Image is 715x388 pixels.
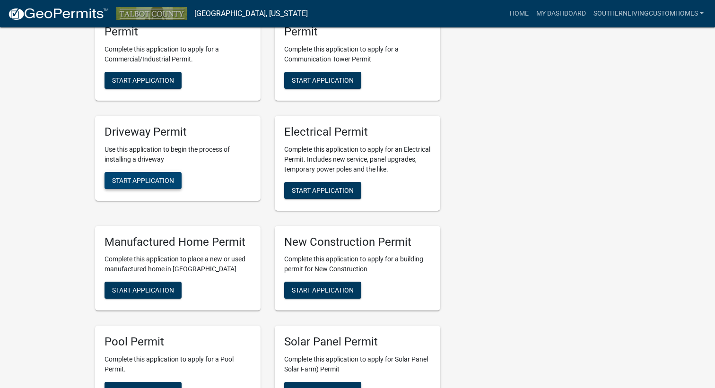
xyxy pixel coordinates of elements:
[284,72,361,89] button: Start Application
[105,72,182,89] button: Start Application
[292,76,354,84] span: Start Application
[105,254,251,274] p: Complete this application to place a new or used manufactured home in [GEOGRAPHIC_DATA]
[292,186,354,194] span: Start Application
[284,254,431,274] p: Complete this application to apply for a building permit for New Construction
[112,176,174,184] span: Start Application
[105,282,182,299] button: Start Application
[532,5,590,23] a: My Dashboard
[292,286,354,294] span: Start Application
[105,44,251,64] p: Complete this application to apply for a Commercial/Industrial Permit.
[284,182,361,199] button: Start Application
[112,286,174,294] span: Start Application
[116,7,187,20] img: Talbot County, Georgia
[105,125,251,139] h5: Driveway Permit
[284,145,431,174] p: Complete this application to apply for an Electrical Permit. Includes new service, panel upgrades...
[105,354,251,374] p: Complete this application to apply for a Pool Permit.
[105,172,182,189] button: Start Application
[105,145,251,164] p: Use this application to begin the process of installing a driveway
[194,6,308,22] a: [GEOGRAPHIC_DATA], [US_STATE]
[112,76,174,84] span: Start Application
[105,235,251,249] h5: Manufactured Home Permit
[284,282,361,299] button: Start Application
[284,125,431,139] h5: Electrical Permit
[284,335,431,349] h5: Solar Panel Permit
[284,354,431,374] p: Complete this application to apply for Solar Panel Solar Farm) Permit
[590,5,707,23] a: SouthernLivingCustomHomes
[105,335,251,349] h5: Pool Permit
[284,44,431,64] p: Complete this application to apply for a Communication Tower Permit
[506,5,532,23] a: Home
[284,235,431,249] h5: New Construction Permit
